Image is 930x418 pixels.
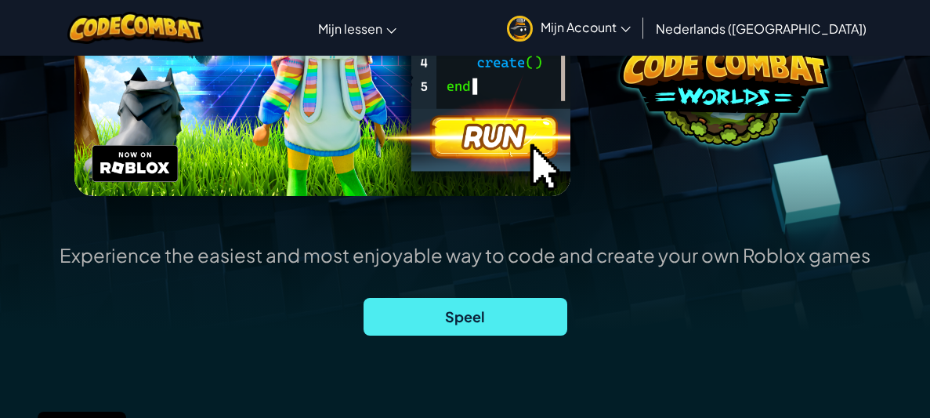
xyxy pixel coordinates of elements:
[507,16,533,42] img: avatar
[541,19,631,35] span: Mijn Account
[364,298,567,336] a: Speel
[648,7,874,49] a: Nederlands ([GEOGRAPHIC_DATA])
[656,20,867,37] span: Nederlands ([GEOGRAPHIC_DATA])
[60,243,870,267] p: Experience the easiest and most enjoyable way to code and create your own Roblox games
[310,7,404,49] a: Mijn lessen
[318,20,382,37] span: Mijn lessen
[499,3,639,53] a: Mijn Account
[67,12,204,44] img: CodeCombat logo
